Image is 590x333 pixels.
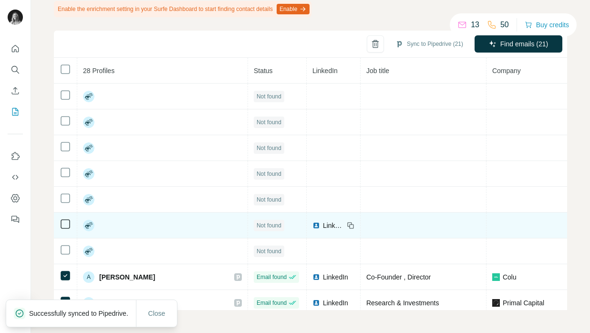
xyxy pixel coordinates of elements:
[366,273,431,281] span: Co-Founder , Director
[8,103,23,120] button: My lists
[366,67,389,75] span: Job title
[257,273,287,281] span: Email found
[99,272,155,282] span: [PERSON_NAME]
[312,299,320,307] img: LinkedIn logo
[8,10,23,25] img: Avatar
[257,299,287,307] span: Email found
[492,299,500,307] img: company-logo
[492,67,521,75] span: Company
[8,190,23,207] button: Dashboard
[257,221,281,230] span: Not found
[471,19,479,31] p: 13
[254,67,273,75] span: Status
[257,144,281,152] span: Not found
[83,271,94,283] div: A
[83,67,114,75] span: 28 Profiles
[492,273,500,281] img: company-logo
[8,148,23,165] button: Use Surfe on LinkedIn
[148,309,166,318] span: Close
[277,4,310,14] button: Enable
[500,19,509,31] p: 50
[503,272,517,282] span: Colu
[142,305,172,322] button: Close
[8,61,23,78] button: Search
[8,82,23,99] button: Enrich CSV
[312,222,320,229] img: LinkedIn logo
[83,297,94,309] div: A
[475,35,562,53] button: Find emails (21)
[54,1,311,17] div: Enable the enrichment setting in your Surfe Dashboard to start finding contact details
[257,92,281,101] span: Not found
[29,309,136,318] p: Successfully synced to Pipedrive.
[525,18,569,32] button: Buy credits
[8,40,23,57] button: Quick start
[500,39,548,49] span: Find emails (21)
[323,272,348,282] span: LinkedIn
[257,247,281,256] span: Not found
[8,169,23,186] button: Use Surfe API
[389,37,470,51] button: Sync to Pipedrive (21)
[8,211,23,228] button: Feedback
[323,298,348,308] span: LinkedIn
[503,298,544,308] span: Primal Capital
[366,299,439,307] span: Research & Investments
[257,118,281,127] span: Not found
[257,195,281,204] span: Not found
[312,67,338,75] span: LinkedIn
[99,298,155,308] span: [PERSON_NAME]
[323,221,344,230] span: LinkedIn
[257,170,281,178] span: Not found
[312,273,320,281] img: LinkedIn logo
